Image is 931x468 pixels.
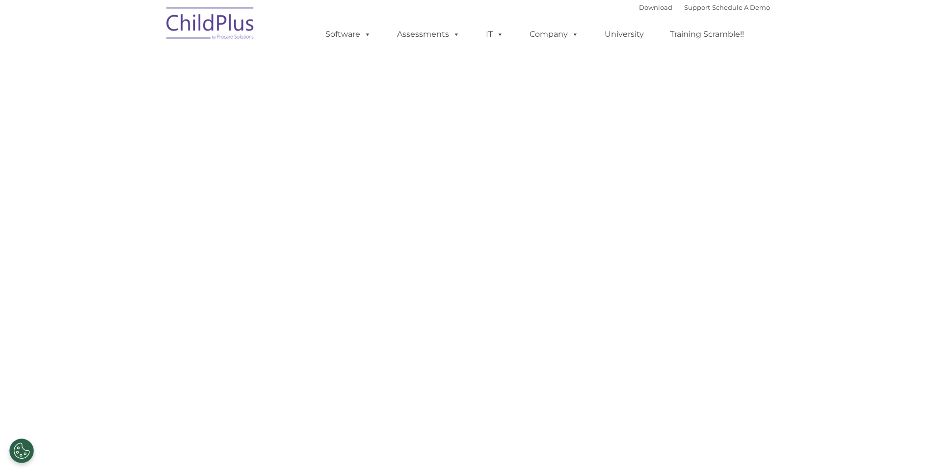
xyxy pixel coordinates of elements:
img: ChildPlus by Procare Solutions [161,0,260,50]
a: Company [520,25,588,44]
a: University [595,25,654,44]
button: Cookies Settings [9,439,34,463]
a: IT [476,25,513,44]
a: Schedule A Demo [712,3,770,11]
a: Support [684,3,710,11]
font: | [639,3,770,11]
a: Download [639,3,672,11]
a: Assessments [387,25,470,44]
a: Training Scramble!! [660,25,754,44]
a: Software [316,25,381,44]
